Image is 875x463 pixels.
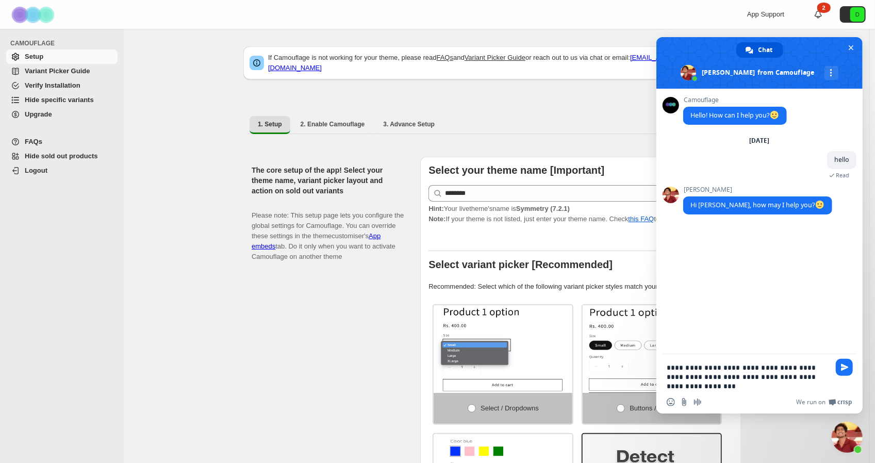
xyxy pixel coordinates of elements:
[428,215,445,223] strong: Note:
[25,110,52,118] span: Upgrade
[683,186,832,193] span: [PERSON_NAME]
[832,422,863,453] div: Close chat
[516,205,570,212] strong: Symmetry (7.2.1)
[690,111,780,120] span: Hello! How can I help you?
[25,81,80,89] span: Verify Installation
[6,49,118,64] a: Setup
[25,96,94,104] span: Hide specific variants
[840,6,866,23] button: Avatar with initials D
[428,164,604,176] b: Select your theme name [Important]
[836,359,853,376] span: Send
[301,120,365,128] span: 2. Enable Camouflage
[750,138,770,144] div: [DATE]
[667,398,675,406] span: Insert an emoji
[6,93,118,107] a: Hide specific variants
[383,120,435,128] span: 3. Advance Setup
[428,205,570,212] span: Your live theme's name is
[850,7,865,22] span: Avatar with initials D
[834,155,849,164] span: hello
[6,149,118,163] a: Hide sold out products
[465,54,525,61] a: Variant Picker Guide
[25,53,43,60] span: Setup
[268,53,735,73] p: If Camouflage is not working for your theme, please read and or reach out to us via chat or email:
[683,96,787,104] span: Camouflage
[796,398,826,406] span: We run on
[736,42,783,58] div: Chat
[6,163,118,178] a: Logout
[428,204,733,224] p: If your theme is not listed, just enter your theme name. Check to find your theme name.
[690,201,825,209] span: Hi [PERSON_NAME], how may I help you?
[694,398,702,406] span: Audio message
[6,135,118,149] a: FAQs
[6,107,118,122] a: Upgrade
[428,205,444,212] strong: Hint:
[630,404,687,412] span: Buttons / Swatches
[796,398,852,406] a: We run onCrisp
[428,259,613,270] b: Select variant picker [Recommended]
[428,282,733,292] p: Recommended: Select which of the following variant picker styles match your theme.
[481,404,539,412] span: Select / Dropdowns
[629,215,654,223] a: this FAQ
[583,305,721,393] img: Buttons / Swatches
[855,11,860,18] text: D
[680,398,688,406] span: Send a file
[824,66,838,80] div: More channels
[258,120,282,128] span: 1. Setup
[25,167,47,174] span: Logout
[252,200,404,262] p: Please note: This setup page lets you configure the global settings for Camouflage. You can overr...
[846,42,856,53] span: Close chat
[817,3,831,13] div: 2
[25,138,42,145] span: FAQs
[434,305,572,393] img: Select / Dropdowns
[25,152,98,160] span: Hide sold out products
[813,9,823,20] a: 2
[837,398,852,406] span: Crisp
[10,39,119,47] span: CAMOUFLAGE
[6,78,118,93] a: Verify Installation
[747,10,784,18] span: App Support
[8,1,60,29] img: Camouflage
[6,64,118,78] a: Variant Picker Guide
[437,54,454,61] a: FAQs
[836,172,849,179] span: Read
[667,363,830,391] textarea: Compose your message...
[758,42,773,58] span: Chat
[252,165,404,196] h2: The core setup of the app! Select your theme name, variant picker layout and action on sold out v...
[25,67,90,75] span: Variant Picker Guide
